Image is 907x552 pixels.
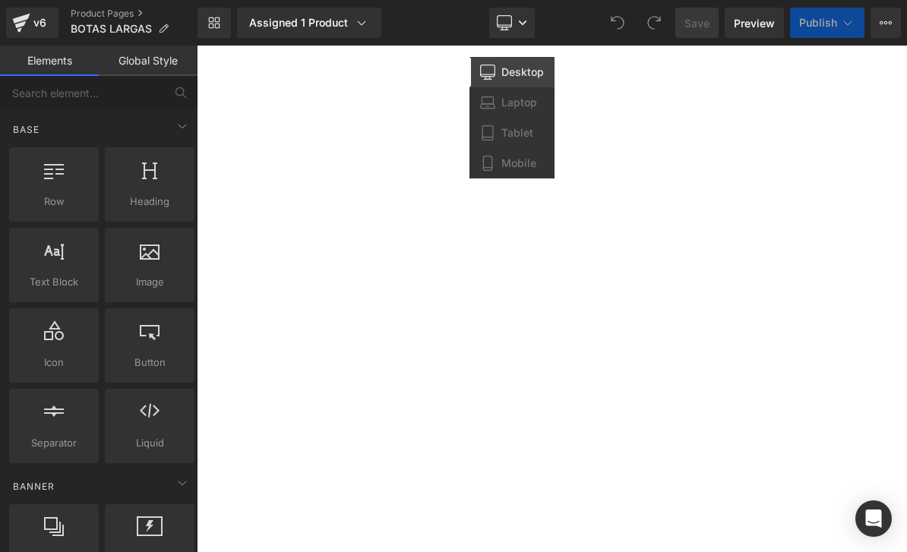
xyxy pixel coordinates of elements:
span: Image [109,274,190,290]
button: Redo [639,8,669,38]
a: Preview [725,8,784,38]
span: Heading [109,194,190,210]
span: Banner [11,479,56,494]
a: Global Style [99,46,198,76]
button: More [871,8,901,38]
span: Laptop [501,96,537,109]
span: Tablet [501,126,533,140]
div: v6 [30,13,49,33]
span: Liquid [109,435,190,451]
span: Base [11,122,41,137]
span: Row [14,194,94,210]
button: Undo [602,8,633,38]
a: Laptop [469,87,555,118]
span: Save [684,15,709,31]
a: Product Pages [71,8,198,20]
span: BOTAS LARGAS [71,23,152,35]
a: Mobile [469,148,555,178]
a: New Library [198,8,231,38]
a: Tablet [469,118,555,148]
a: Desktop [469,57,555,87]
span: Separator [14,435,94,451]
span: Text Block [14,274,94,290]
span: Publish [799,17,837,29]
button: Publish [790,8,864,38]
span: Preview [734,15,775,31]
a: v6 [6,8,58,38]
span: Icon [14,355,94,371]
div: Open Intercom Messenger [855,500,892,537]
span: Button [109,355,190,371]
span: Mobile [501,156,536,170]
div: Assigned 1 Product [249,15,369,30]
span: Desktop [501,65,544,79]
